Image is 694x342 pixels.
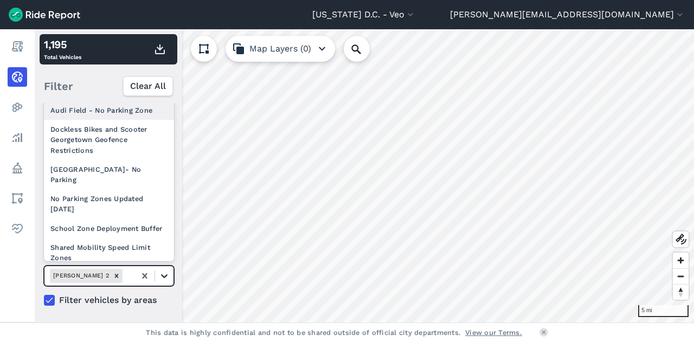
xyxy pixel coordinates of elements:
[35,29,694,322] canvas: Map
[673,284,689,300] button: Reset bearing to north
[44,36,81,53] div: 1,195
[450,8,685,21] button: [PERSON_NAME][EMAIL_ADDRESS][DOMAIN_NAME]
[50,269,111,282] div: [PERSON_NAME] 2
[8,37,27,56] a: Report
[44,120,174,160] div: Dockless Bikes and Scooter Georgetown Geofence Restrictions
[8,128,27,147] a: Analyze
[44,294,174,307] label: Filter vehicles by areas
[8,98,27,117] a: Heatmaps
[638,305,689,317] div: 5 mi
[344,36,387,62] input: Search Location or Vehicles
[673,268,689,284] button: Zoom out
[123,76,173,96] button: Clear All
[8,219,27,238] a: Health
[8,158,27,178] a: Policy
[8,189,27,208] a: Areas
[44,189,174,218] div: No Parking Zones Updated [DATE]
[44,238,174,267] div: Shared Mobility Speed Limit Zones
[111,269,123,282] div: Remove Ward 2
[312,8,416,21] button: [US_STATE] D.C. - Veo
[40,69,177,103] div: Filter
[130,80,166,93] span: Clear All
[673,253,689,268] button: Zoom in
[44,36,81,62] div: Total Vehicles
[44,160,174,189] div: [GEOGRAPHIC_DATA]- No Parking
[44,219,174,238] div: School Zone Deployment Buffer
[226,36,335,62] button: Map Layers (0)
[8,67,27,87] a: Realtime
[9,8,80,22] img: Ride Report
[465,327,522,338] a: View our Terms.
[44,101,174,120] div: Audi Field - No Parking Zone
